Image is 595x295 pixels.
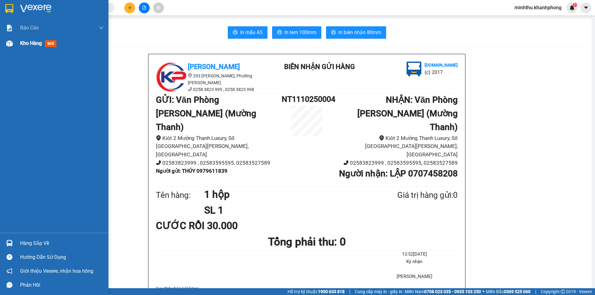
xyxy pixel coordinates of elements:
[284,28,316,36] span: In tem 100mm
[535,288,536,295] span: |
[20,267,93,275] span: Giới thiệu Vexere, nhận hoa hồng
[569,5,575,11] img: icon-new-feature
[486,288,531,295] span: Miền Bắc
[284,63,355,71] b: BIÊN NHẬN GỬI HÀNG
[6,25,13,31] img: solution-icon
[583,5,589,11] span: caret-down
[371,273,458,280] li: [PERSON_NAME]
[6,240,13,246] img: warehouse-icon
[7,268,12,274] span: notification
[228,26,267,39] button: printerIn mẫu A5
[124,2,135,13] button: plus
[20,280,104,290] div: Phản hồi
[156,86,267,93] li: 0258 3823 999 , 0258 3823 998
[5,4,13,13] img: logo-vxr
[425,68,458,76] li: (c) 2017
[99,25,104,30] span: down
[8,40,35,69] b: [PERSON_NAME]
[156,189,204,202] div: Tên hàng:
[156,218,255,233] div: CƯỚC RỒI 30.000
[128,6,132,10] span: plus
[20,40,42,46] span: Kho hàng
[357,95,458,132] b: NHẬN : Văn Phòng [PERSON_NAME] (Mường Thanh)
[343,160,349,165] span: phone
[188,73,192,78] span: environment
[156,233,458,250] h1: Tổng phải thu: 0
[40,9,59,49] b: BIÊN NHẬN GỬI HÀNG
[349,288,350,295] span: |
[156,134,282,159] li: Kiôt 2 Mường Thanh Luxury, Số [GEOGRAPHIC_DATA][PERSON_NAME], [GEOGRAPHIC_DATA]
[332,159,458,167] li: 02583823999 , 02583595595, 02583527589
[240,28,262,36] span: In mẫu A5
[67,8,82,23] img: logo.jpg
[204,202,367,218] h1: SL 1
[509,4,566,11] span: minhthu.khanhphong
[272,26,321,39] button: printerIn tem 100mm
[156,168,227,174] b: Người gửi : THÚY 0979611839
[52,29,85,37] li: (c) 2017
[6,40,13,47] img: warehouse-icon
[338,28,381,36] span: In biên nhận 80mm
[20,253,104,262] div: Hướng dẫn sử dụng
[156,135,161,141] span: environment
[20,239,104,248] div: Hàng sắp về
[371,258,458,266] li: Ký nhận
[156,159,282,167] li: 02583823999 , 02583595595, 02583527589
[339,168,458,179] b: Người nhận : LẬP 0707458208
[580,2,591,13] button: caret-down
[139,2,150,13] button: file-add
[8,8,39,39] img: logo.jpg
[52,24,85,28] b: [DOMAIN_NAME]
[188,87,192,91] span: phone
[156,62,187,93] img: logo.jpg
[332,134,458,159] li: Kiôt 2 Mường Thanh Luxury, Số [GEOGRAPHIC_DATA][PERSON_NAME], [GEOGRAPHIC_DATA]
[142,6,146,10] span: file-add
[355,288,403,295] span: Cung cấp máy in - giấy in:
[425,63,458,67] b: [DOMAIN_NAME]
[318,289,345,294] strong: 1900 633 818
[277,30,282,36] span: printer
[156,6,161,10] span: aim
[188,63,240,71] b: [PERSON_NAME]
[424,289,481,294] strong: 0708 023 035 - 0935 103 250
[156,95,256,132] b: GỬI : Văn Phòng [PERSON_NAME] (Mường Thanh)
[156,72,267,86] li: 293 [PERSON_NAME], Phường [PERSON_NAME]
[331,30,336,36] span: printer
[45,40,56,47] span: mới
[371,251,458,258] li: 13:52[DATE]
[326,26,386,39] button: printerIn biên nhận 80mm
[20,24,39,32] span: Báo cáo
[282,93,332,105] h1: NT1110250004
[153,2,164,13] button: aim
[288,288,345,295] span: Hỗ trợ kỹ thuật:
[483,290,484,293] span: ⚪️
[233,30,238,36] span: printer
[379,135,384,141] span: environment
[7,282,12,288] span: message
[574,3,576,7] span: 1
[156,160,161,165] span: phone
[405,288,481,295] span: Miền Nam
[204,187,367,202] h1: 1 hộp
[7,254,12,260] span: question-circle
[407,62,421,76] img: logo.jpg
[367,189,458,202] div: Giá trị hàng gửi: 0
[561,289,565,294] span: copyright
[573,3,577,7] sup: 1
[504,289,531,294] strong: 0369 525 060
